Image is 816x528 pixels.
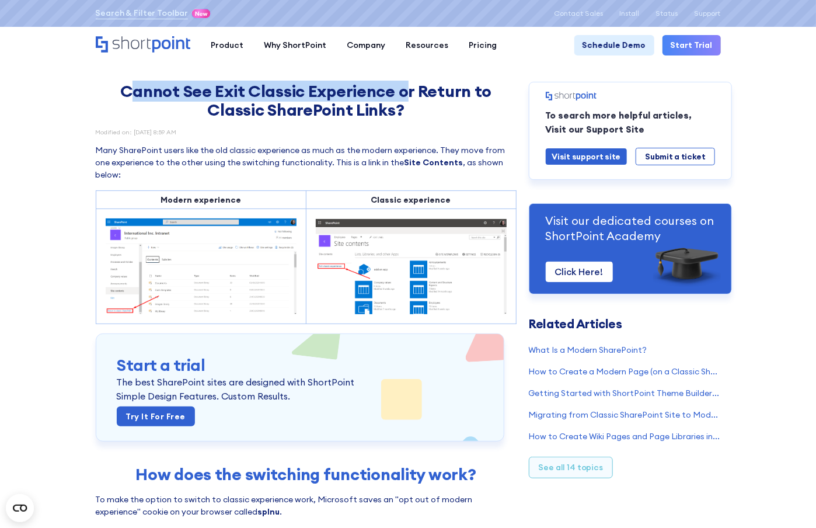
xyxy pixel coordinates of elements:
[529,318,721,330] h3: Related Articles
[555,9,604,18] a: Contact Sales
[264,39,326,51] div: Why ShortPoint
[546,148,627,165] a: Visit support site
[6,494,34,522] button: Open CMP widget
[636,148,715,165] a: Submit a ticket
[96,82,517,120] h1: Cannot See Exit Classic Experience or Return to Classic SharePoint Links?
[662,35,721,55] a: Start Trial
[546,262,613,282] a: Click Here!
[529,387,721,400] a: Getting Started with ShortPoint Theme Builder - Classic SharePoint Sites (Part 1)
[529,344,721,356] a: What Is a Modern SharePoint?
[96,144,517,181] p: Many SharePoint users like the old classic experience as much as the modern experience. They move...
[211,39,243,51] div: Product
[656,9,678,18] a: Status
[337,35,396,55] a: Company
[96,465,517,484] h2: How does the switching functionality work?
[546,109,716,136] p: To search more helpful articles, Visit our Support Site
[620,9,640,18] a: Install
[117,355,483,376] h3: Start a trial
[529,366,721,378] a: How to Create a Modern Page (on a Classic SharePoint Site)
[469,39,497,51] div: Pricing
[574,35,654,55] a: Schedule Demo
[254,35,337,55] a: Why ShortPoint
[529,457,613,478] a: See all 14 topics
[96,129,517,136] div: Modified on: [DATE] 8:59 AM
[258,506,280,517] strong: splnu
[347,39,385,51] div: Company
[546,213,716,243] p: Visit our dedicated courses on ShortPoint Academy
[117,407,196,426] a: Try it for Free
[529,409,721,421] a: Migrating from Classic SharePoint Site to Modern SharePoint Site (SharePoint Online)
[459,35,507,55] a: Pricing
[371,194,451,205] strong: Classic experience
[201,35,254,55] a: Product
[161,194,241,205] strong: Modern experience
[117,376,374,403] p: The best SharePoint sites are designed with ShortPoint Simple Design Features. Custom Results.
[396,35,459,55] a: Resources
[404,157,463,168] strong: Site Contents
[406,39,448,51] div: Resources
[96,36,191,54] a: Home
[96,7,189,19] a: Search & Filter Toolbar
[529,430,721,443] a: How to Create Wiki Pages and Page Libraries in SharePoint
[606,393,816,528] iframe: Chat Widget
[695,9,721,18] a: Support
